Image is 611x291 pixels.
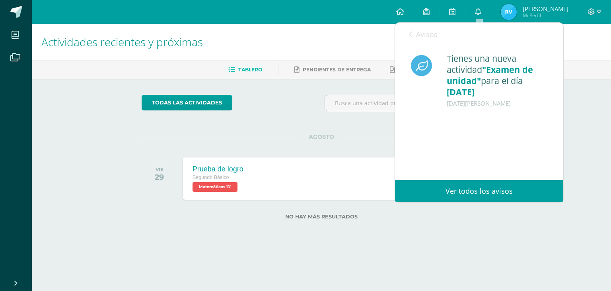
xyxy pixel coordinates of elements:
[447,98,547,109] div: [DATE][PERSON_NAME]
[523,12,568,19] span: Mi Perfil
[495,29,549,38] span: avisos sin leer
[495,29,509,38] span: 1217
[155,172,164,182] div: 29
[228,63,262,76] a: Tablero
[395,180,563,202] a: Ver todos los avisos
[193,165,243,173] div: Prueba de logro
[303,67,371,73] span: Pendientes de entrega
[501,4,517,20] img: 5836ed6db2e129ca99ce9567a49f2787.png
[390,63,434,76] a: Entregadas
[238,67,262,73] span: Tablero
[325,95,501,111] input: Busca una actividad próxima aquí...
[142,95,232,110] a: todas las Actividades
[41,34,203,49] span: Actividades recientes y próximas
[447,53,547,109] div: Tienes una nueva actividad para el día
[294,63,371,76] a: Pendientes de entrega
[416,29,438,39] span: Avisos
[296,133,347,140] span: AGOSTO
[193,182,237,192] span: Matemáticas 'D'
[447,64,533,87] span: "Examen de unidad"
[142,214,502,220] label: No hay más resultados
[523,5,568,13] span: [PERSON_NAME]
[447,86,475,98] span: [DATE]
[193,175,229,180] span: Segundo Básico
[155,167,164,172] div: VIE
